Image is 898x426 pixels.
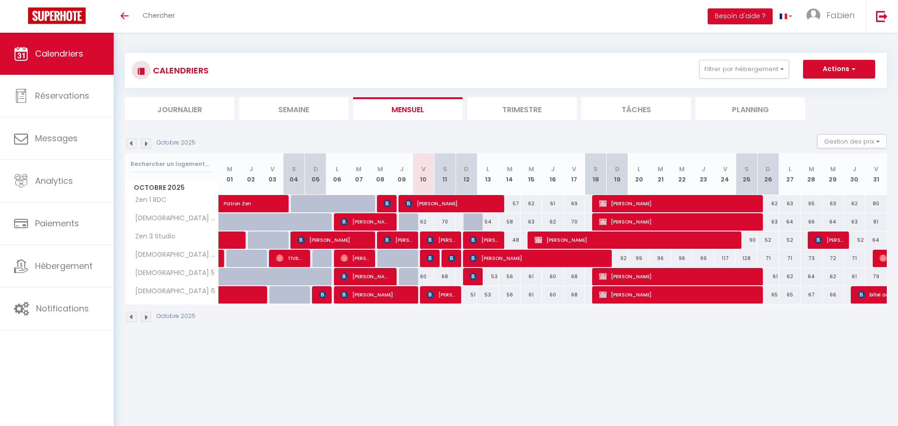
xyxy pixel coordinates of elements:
div: 64 [801,268,822,285]
span: Hébergement [35,260,93,272]
p: Octobre 2025 [157,312,196,321]
span: [PERSON_NAME] [340,213,391,231]
div: 58 [499,213,521,231]
th: 19 [607,153,628,195]
div: 54 [477,213,499,231]
abbr: D [464,165,469,173]
span: [PERSON_NAME] [427,286,455,303]
div: 73 [801,250,822,267]
span: [PERSON_NAME] [427,231,455,249]
span: [PERSON_NAME] [297,231,369,249]
th: 16 [542,153,564,195]
span: Messages [35,132,78,144]
div: 68 [564,286,585,303]
span: Paiements [35,217,79,229]
img: Super Booking [28,7,86,24]
abbr: L [486,165,489,173]
abbr: M [658,165,663,173]
div: 71 [757,250,779,267]
span: Thibault Rivière [276,249,304,267]
abbr: V [874,165,878,173]
th: 10 [413,153,434,195]
div: 117 [714,250,736,267]
div: 65 [757,286,779,303]
span: [PERSON_NAME] [427,249,434,267]
abbr: S [443,165,447,173]
li: Trimestre [467,97,577,120]
button: Gestion des prix [817,134,887,148]
div: 61 [844,268,865,285]
abbr: V [723,165,727,173]
th: 24 [714,153,736,195]
th: 17 [564,153,585,195]
span: [PERSON_NAME] [599,267,757,285]
span: Zen 1 RDC [127,195,169,205]
input: Rechercher un logement... [130,156,213,173]
div: 128 [736,250,757,267]
abbr: L [789,165,791,173]
abbr: J [400,165,404,173]
abbr: M [809,165,814,173]
div: 53 [477,268,499,285]
th: 25 [736,153,757,195]
span: [PERSON_NAME] [340,249,369,267]
div: 63 [521,213,542,231]
th: 08 [369,153,391,195]
th: 14 [499,153,521,195]
div: 63 [757,213,779,231]
th: 23 [693,153,714,195]
div: 52 [757,231,779,249]
span: [PERSON_NAME] [599,195,757,212]
span: [PERSON_NAME] [384,195,391,212]
th: 15 [521,153,542,195]
div: 60 [413,268,434,285]
span: Octobre 2025 [125,181,218,195]
div: 80 [865,195,887,212]
div: 62 [757,195,779,212]
abbr: D [615,165,620,173]
abbr: J [853,165,856,173]
th: 05 [305,153,326,195]
div: 57 [499,195,521,212]
li: Semaine [239,97,348,120]
li: Journalier [125,97,234,120]
div: 62 [521,195,542,212]
div: 62 [779,268,801,285]
abbr: L [637,165,640,173]
abbr: J [551,165,555,173]
div: 71 [779,250,801,267]
th: 28 [801,153,822,195]
span: [PERSON_NAME] [599,286,757,303]
div: 69 [564,195,585,212]
div: 62 [844,195,865,212]
div: 62 [822,268,844,285]
span: Analytics [35,175,73,187]
div: 53 [477,286,499,303]
li: Planning [695,97,805,120]
span: [PERSON_NAME] [535,231,735,249]
th: 30 [844,153,865,195]
div: 62 [413,213,434,231]
div: 99 [693,250,714,267]
span: Réservations [35,90,89,101]
div: 70 [564,213,585,231]
span: [PERSON_NAME] [815,231,843,249]
abbr: M [377,165,383,173]
th: 09 [391,153,413,195]
div: 66 [801,213,822,231]
th: 18 [585,153,607,195]
abbr: M [679,165,685,173]
div: 61 [757,268,779,285]
div: 90 [736,231,757,249]
th: 20 [628,153,650,195]
abbr: V [270,165,275,173]
abbr: S [292,165,296,173]
th: 03 [262,153,283,195]
div: 56 [499,268,521,285]
span: Patron Zen [224,190,288,208]
th: 22 [671,153,693,195]
span: [PERSON_NAME] [470,267,477,285]
div: 92 [607,250,628,267]
div: 64 [779,213,801,231]
span: Fabien [826,9,855,21]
